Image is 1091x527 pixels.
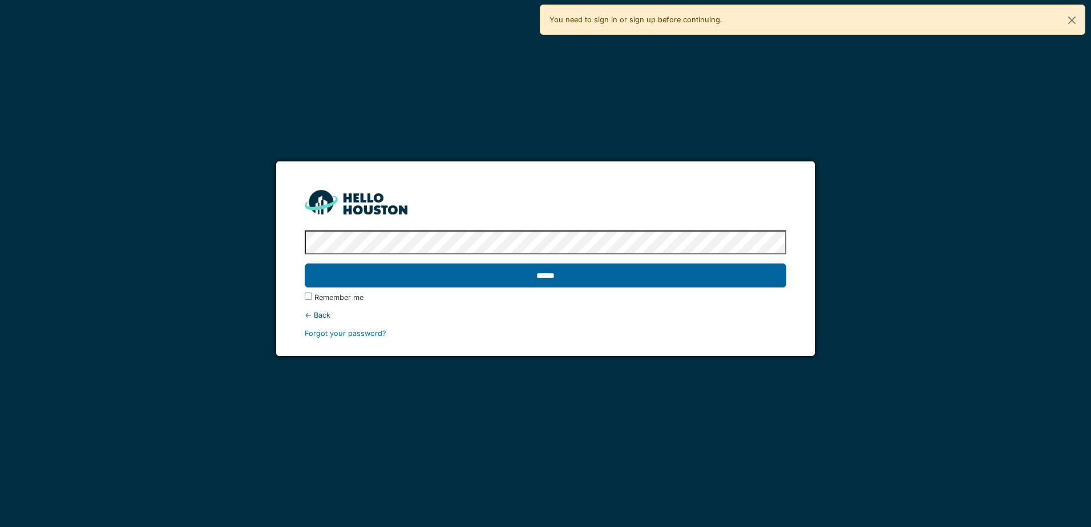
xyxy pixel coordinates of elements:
button: Close [1059,5,1085,35]
div: ← Back [305,310,786,321]
div: You need to sign in or sign up before continuing. [540,5,1085,35]
img: HH_line-BYnF2_Hg.png [305,190,407,214]
label: Remember me [314,292,363,303]
a: Forgot your password? [305,329,386,338]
